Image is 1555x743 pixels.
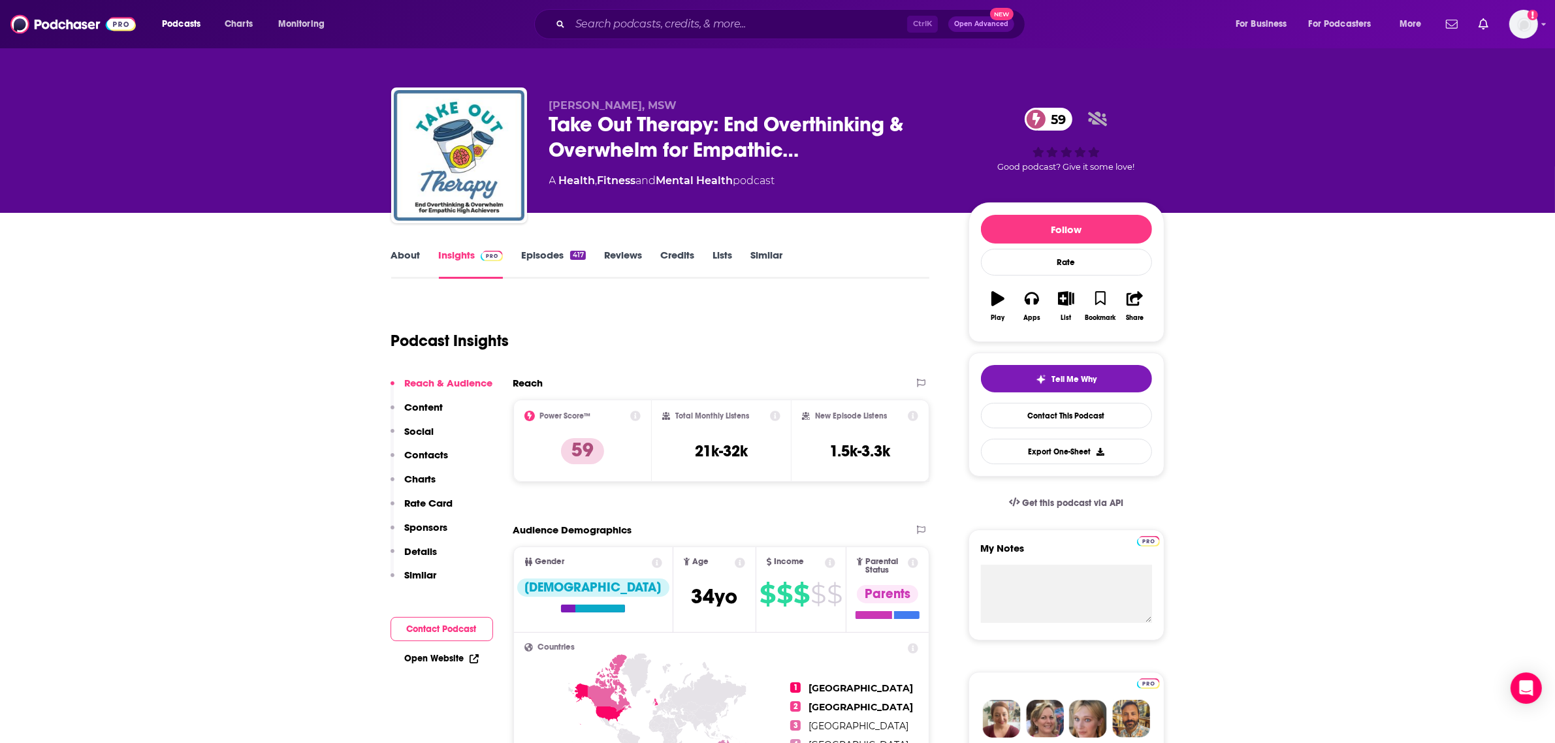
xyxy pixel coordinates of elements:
[1137,534,1160,546] a: Pro website
[1509,10,1538,39] img: User Profile
[790,682,801,693] span: 1
[981,403,1152,428] a: Contact This Podcast
[1509,10,1538,39] button: Show profile menu
[1085,314,1115,322] div: Bookmark
[10,12,136,37] img: Podchaser - Follow, Share and Rate Podcasts
[153,14,217,35] button: open menu
[1083,283,1117,330] button: Bookmark
[998,162,1135,172] span: Good podcast? Give it some love!
[216,14,261,35] a: Charts
[391,521,448,545] button: Sponsors
[981,283,1015,330] button: Play
[1226,14,1304,35] button: open menu
[1117,283,1151,330] button: Share
[391,545,438,569] button: Details
[1473,13,1494,35] a: Show notifications dropdown
[1390,14,1438,35] button: open menu
[660,249,694,279] a: Credits
[513,524,632,536] h2: Audience Demographics
[1300,14,1390,35] button: open menu
[790,720,801,731] span: 3
[225,15,253,33] span: Charts
[809,682,913,694] span: [GEOGRAPHIC_DATA]
[830,441,891,461] h3: 1.5k-3.3k
[1022,498,1123,509] span: Get this podcast via API
[1026,700,1064,738] img: Barbara Profile
[559,174,596,187] a: Health
[981,215,1152,244] button: Follow
[394,90,524,221] img: Take Out Therapy: End Overthinking & Overwhelm for Empathic High Achievers
[570,251,585,260] div: 417
[1025,108,1072,131] a: 59
[598,174,636,187] a: Fitness
[954,21,1008,27] span: Open Advanced
[1126,314,1144,322] div: Share
[391,249,421,279] a: About
[439,249,504,279] a: InsightsPodchaser Pro
[713,249,732,279] a: Lists
[691,584,737,609] span: 34 yo
[983,700,1021,738] img: Sydney Profile
[990,8,1014,20] span: New
[810,584,826,605] span: $
[1236,15,1287,33] span: For Business
[405,569,437,581] p: Similar
[675,411,749,420] h2: Total Monthly Listens
[391,401,443,425] button: Content
[1137,678,1160,689] img: Podchaser Pro
[969,99,1164,180] div: 59Good podcast? Give it some love!
[405,653,479,664] a: Open Website
[405,497,453,509] p: Rate Card
[391,617,493,641] button: Contact Podcast
[1441,13,1463,35] a: Show notifications dropdown
[1015,283,1049,330] button: Apps
[481,251,504,261] img: Podchaser Pro
[549,173,775,189] div: A podcast
[1112,700,1150,738] img: Jon Profile
[981,542,1152,565] label: My Notes
[1137,536,1160,546] img: Podchaser Pro
[513,377,543,389] h2: Reach
[1023,314,1040,322] div: Apps
[405,425,434,437] p: Social
[405,449,449,461] p: Contacts
[636,174,656,187] span: and
[1511,672,1542,704] div: Open Intercom Messenger
[1509,10,1538,39] span: Logged in as SimonElement
[162,15,200,33] span: Podcasts
[561,438,604,464] p: 59
[981,439,1152,464] button: Export One-Sheet
[760,584,775,605] span: $
[1137,676,1160,689] a: Pro website
[790,701,801,712] span: 2
[391,569,437,593] button: Similar
[1069,700,1107,738] img: Jules Profile
[999,487,1134,519] a: Get this podcast via API
[750,249,782,279] a: Similar
[656,174,733,187] a: Mental Health
[391,331,509,351] h1: Podcast Insights
[391,425,434,449] button: Social
[1036,374,1046,385] img: tell me why sparkle
[794,584,809,605] span: $
[517,578,669,597] div: [DEMOGRAPHIC_DATA]
[991,314,1004,322] div: Play
[827,584,842,605] span: $
[521,249,585,279] a: Episodes417
[777,584,792,605] span: $
[948,16,1014,32] button: Open AdvancedNew
[538,643,575,652] span: Countries
[1051,374,1097,385] span: Tell Me Why
[1061,314,1072,322] div: List
[692,558,709,566] span: Age
[907,16,938,33] span: Ctrl K
[1038,108,1072,131] span: 59
[1528,10,1538,20] svg: Add a profile image
[405,401,443,413] p: Content
[596,174,598,187] span: ,
[865,558,906,575] span: Parental Status
[547,9,1038,39] div: Search podcasts, credits, & more...
[695,441,748,461] h3: 21k-32k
